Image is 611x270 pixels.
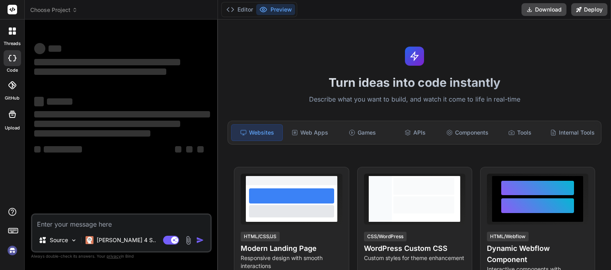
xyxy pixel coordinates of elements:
div: Tools [494,124,545,141]
h1: Turn ideas into code instantly [223,75,606,90]
span: ‌ [44,146,82,153]
span: ‌ [49,45,61,52]
span: ‌ [34,43,45,54]
button: Download [521,3,566,16]
div: Web Apps [284,124,335,141]
span: ‌ [175,146,181,153]
div: Internal Tools [547,124,598,141]
span: ‌ [34,59,180,65]
img: signin [6,244,19,257]
p: Always double-check its answers. Your in Bind [31,252,212,260]
p: Source [50,236,68,244]
div: Games [337,124,388,141]
p: Describe what you want to build, and watch it come to life in real-time [223,94,606,105]
img: attachment [184,236,193,245]
label: threads [4,40,21,47]
div: HTML/CSS/JS [241,232,280,241]
p: Custom styles for theme enhancement [364,254,465,262]
span: ‌ [186,146,193,153]
div: HTML/Webflow [487,232,529,241]
span: ‌ [34,111,210,117]
label: code [7,67,18,74]
span: ‌ [47,98,72,105]
div: APIs [389,124,440,141]
span: ‌ [34,130,150,137]
h4: WordPress Custom CSS [364,243,465,254]
span: ‌ [34,68,166,75]
button: Preview [256,4,295,15]
div: Components [442,124,493,141]
label: GitHub [5,95,19,102]
button: Deploy [571,3,607,16]
span: ‌ [34,97,44,106]
label: Upload [5,125,20,131]
div: CSS/WordPress [364,232,407,241]
h4: Dynamic Webflow Component [487,243,588,265]
button: Editor [223,4,256,15]
span: ‌ [197,146,204,153]
p: Responsive design with smooth interactions [241,254,342,270]
p: [PERSON_NAME] 4 S.. [97,236,156,244]
span: ‌ [34,146,41,153]
img: Claude 4 Sonnet [86,236,93,244]
img: Pick Models [70,237,77,244]
img: icon [196,236,204,244]
span: Choose Project [30,6,78,14]
div: Websites [231,124,283,141]
span: privacy [107,254,121,258]
h4: Modern Landing Page [241,243,342,254]
span: ‌ [34,121,180,127]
